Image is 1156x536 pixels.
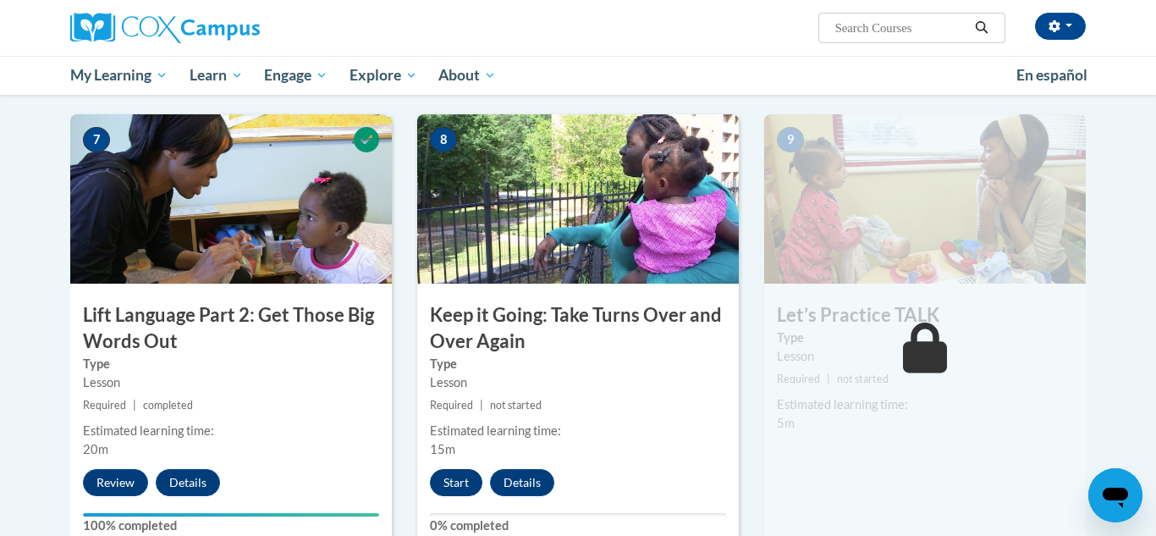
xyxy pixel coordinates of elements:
[83,373,379,392] div: Lesson
[490,469,554,496] button: Details
[1005,58,1098,93] a: En español
[339,56,428,95] a: Explore
[430,127,457,152] span: 8
[430,373,726,392] div: Lesson
[764,302,1086,329] h3: Let’s Practice TALK
[253,56,339,95] a: Engage
[777,127,804,152] span: 9
[83,127,110,152] span: 7
[143,399,193,412] span: completed
[430,442,455,456] span: 15m
[179,56,254,95] a: Learn
[428,56,508,95] a: About
[430,422,726,440] div: Estimated learning time:
[190,65,243,86] span: Learn
[1088,468,1142,522] iframe: Button to launch messaging window
[350,65,417,86] span: Explore
[83,517,379,535] label: 100% completed
[70,302,392,355] h3: Lift Language Part 2: Get Those Big Words Out
[834,18,969,38] input: Search Courses
[777,347,1073,366] div: Lesson
[837,373,889,385] span: not started
[83,442,108,456] span: 20m
[133,399,136,412] span: |
[70,13,260,43] img: Cox Campus
[1016,66,1087,84] span: En español
[777,329,1073,347] label: Type
[45,56,1111,95] div: Main menu
[83,399,126,412] span: Required
[83,422,379,440] div: Estimated learning time:
[430,399,473,412] span: Required
[70,13,392,43] a: Cox Campus
[417,302,739,355] h3: Keep it Going: Take Turns Over and Over Again
[777,395,1073,414] div: Estimated learning time:
[764,114,1086,284] img: Course Image
[777,416,795,430] span: 5m
[1035,13,1086,40] button: Account Settings
[430,517,726,535] label: 0% completed
[480,399,483,412] span: |
[777,373,820,385] span: Required
[438,65,496,86] span: About
[430,469,482,496] button: Start
[59,56,179,95] a: My Learning
[264,65,328,86] span: Engage
[827,373,830,385] span: |
[430,355,726,373] label: Type
[83,355,379,373] label: Type
[70,65,168,86] span: My Learning
[969,18,994,38] button: Search
[156,469,220,496] button: Details
[83,513,379,517] div: Your progress
[490,399,542,412] span: not started
[417,114,739,284] img: Course Image
[83,469,148,496] button: Review
[70,114,392,284] img: Course Image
